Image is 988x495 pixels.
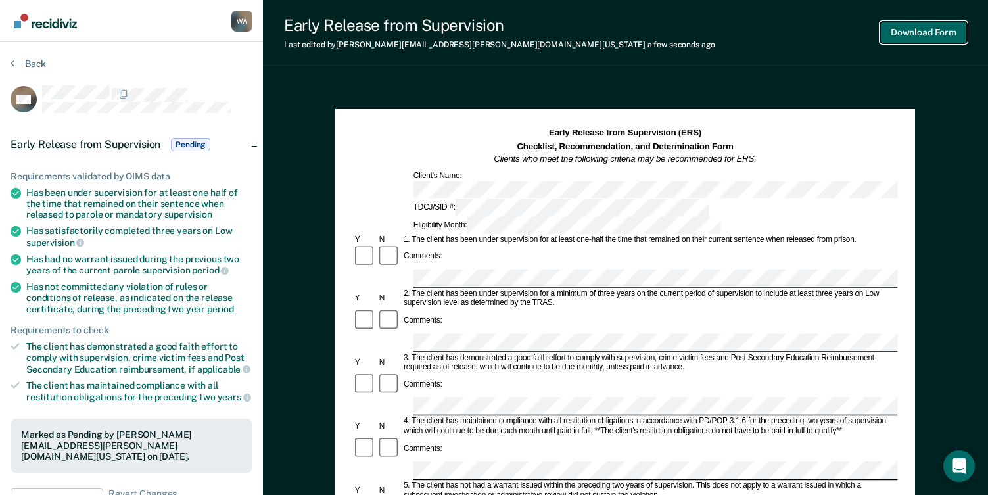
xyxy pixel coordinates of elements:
button: Profile dropdown button [231,11,252,32]
div: N [377,358,402,368]
div: Y [353,235,377,245]
div: Has had no warrant issued during the previous two years of the current parole supervision [26,254,252,276]
span: a few seconds ago [647,40,715,49]
div: 2. The client has been under supervision for a minimum of three years on the current period of su... [402,289,897,309]
div: Has not committed any violation of rules or conditions of release, as indicated on the release ce... [26,281,252,314]
div: Y [353,294,377,304]
div: W A [231,11,252,32]
div: The client has demonstrated a good faith effort to comply with supervision, crime victim fees and... [26,341,252,375]
span: period [207,304,234,314]
span: supervision [26,237,84,248]
span: years [218,392,251,402]
em: Clients who meet the following criteria may be recommended for ERS. [494,154,757,164]
div: Last edited by [PERSON_NAME][EMAIL_ADDRESS][PERSON_NAME][DOMAIN_NAME][US_STATE] [284,40,715,49]
div: Comments: [402,316,444,326]
div: Comments: [402,380,444,390]
div: Early Release from Supervision [284,16,715,35]
div: Open Intercom Messenger [943,450,975,482]
div: Marked as Pending by [PERSON_NAME][EMAIL_ADDRESS][PERSON_NAME][DOMAIN_NAME][US_STATE] on [DATE]. [21,429,242,462]
strong: Checklist, Recommendation, and Determination Form [517,141,734,151]
span: applicable [197,364,250,375]
div: Requirements validated by OIMS data [11,171,252,182]
span: Pending [171,138,210,151]
span: period [192,265,229,275]
img: Recidiviz [14,14,77,28]
div: Has satisfactorily completed three years on Low [26,225,252,248]
div: Y [353,358,377,368]
div: Comments: [402,444,444,454]
div: Has been under supervision for at least one half of the time that remained on their sentence when... [26,187,252,220]
div: TDCJ/SID #: [412,199,711,216]
div: N [377,294,402,304]
div: 3. The client has demonstrated a good faith effort to comply with supervision, crime victim fees ... [402,353,897,373]
div: Eligibility Month: [412,217,722,234]
span: Early Release from Supervision [11,138,160,151]
div: Requirements to check [11,325,252,336]
div: The client has maintained compliance with all restitution obligations for the preceding two [26,380,252,402]
button: Back [11,58,46,70]
div: 1. The client has been under supervision for at least one-half the time that remained on their cu... [402,235,897,245]
div: N [377,422,402,432]
span: supervision [164,209,212,220]
div: Y [353,422,377,432]
div: N [377,235,402,245]
strong: Early Release from Supervision (ERS) [549,128,701,137]
div: 4. The client has maintained compliance with all restitution obligations in accordance with PD/PO... [402,417,897,436]
button: Download Form [880,22,967,43]
div: Comments: [402,252,444,262]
